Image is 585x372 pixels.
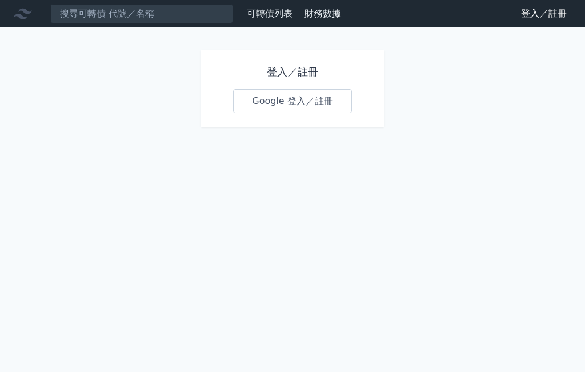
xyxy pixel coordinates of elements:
[50,4,233,23] input: 搜尋可轉債 代號／名稱
[512,5,576,23] a: 登入／註冊
[304,8,341,19] a: 財務數據
[233,64,352,80] h1: 登入／註冊
[247,8,292,19] a: 可轉債列表
[233,89,352,113] a: Google 登入／註冊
